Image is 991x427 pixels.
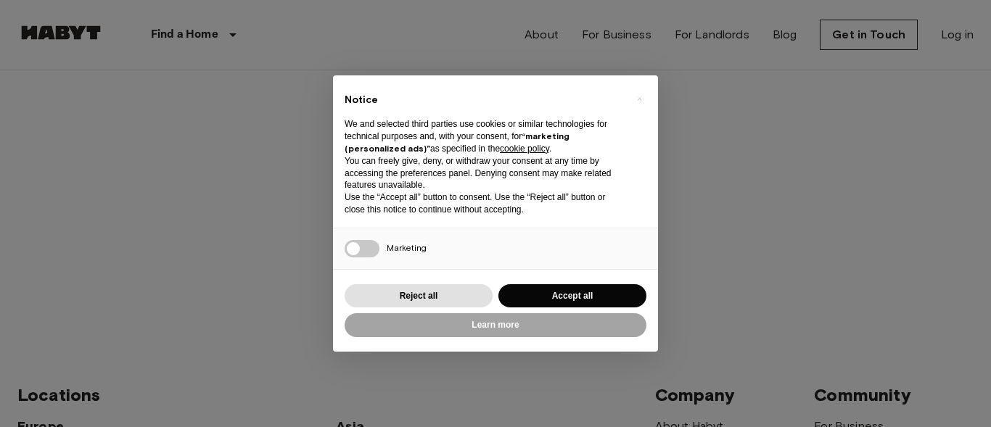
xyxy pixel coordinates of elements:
p: We and selected third parties use cookies or similar technologies for technical purposes and, wit... [345,118,623,154]
strong: “marketing (personalized ads)” [345,130,569,154]
p: Use the “Accept all” button to consent. Use the “Reject all” button or close this notice to conti... [345,191,623,216]
h2: Notice [345,93,623,107]
span: Marketing [387,242,427,253]
button: Learn more [345,313,646,337]
p: You can freely give, deny, or withdraw your consent at any time by accessing the preferences pane... [345,155,623,191]
button: Reject all [345,284,493,308]
a: cookie policy [500,144,549,154]
span: × [637,90,642,107]
button: Accept all [498,284,646,308]
button: Close this notice [628,87,651,110]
